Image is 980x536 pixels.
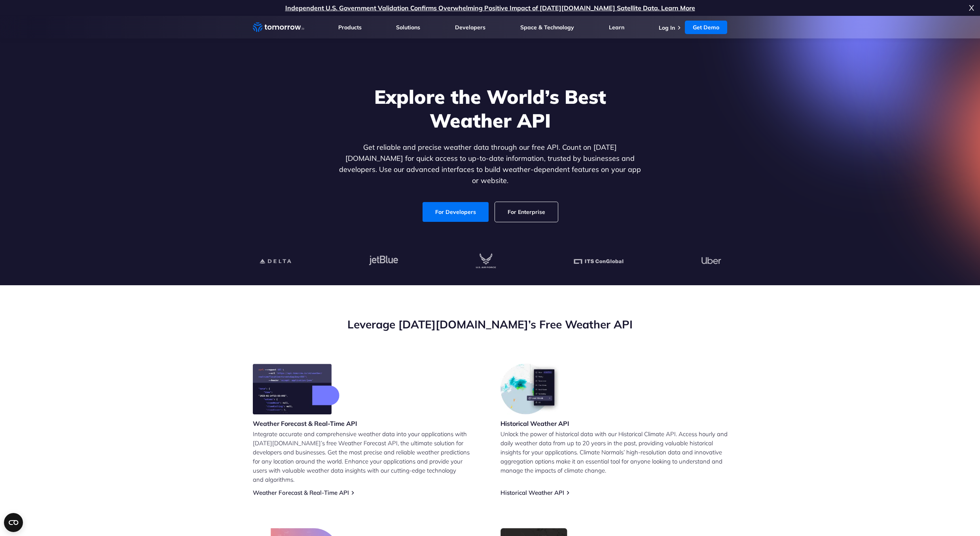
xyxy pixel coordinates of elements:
[396,24,420,31] a: Solutions
[253,21,304,33] a: Home link
[455,24,485,31] a: Developers
[253,489,349,496] a: Weather Forecast & Real-Time API
[4,513,23,532] button: Open CMP widget
[253,317,728,332] h2: Leverage [DATE][DOMAIN_NAME]’s Free Weather API
[500,429,728,475] p: Unlock the power of historical data with our Historical Climate API. Access hourly and daily weat...
[285,4,695,12] a: Independent U.S. Government Validation Confirms Overwhelming Positive Impact of [DATE][DOMAIN_NAM...
[609,24,624,31] a: Learn
[253,429,480,484] p: Integrate accurate and comprehensive weather data into your applications with [DATE][DOMAIN_NAME]...
[495,202,558,222] a: For Enterprise
[520,24,574,31] a: Space & Technology
[500,419,569,428] h3: Historical Weather API
[423,202,489,222] a: For Developers
[500,489,564,496] a: Historical Weather API
[685,21,727,34] a: Get Demo
[659,24,675,31] a: Log In
[338,24,362,31] a: Products
[337,85,643,132] h1: Explore the World’s Best Weather API
[337,142,643,186] p: Get reliable and precise weather data through our free API. Count on [DATE][DOMAIN_NAME] for quic...
[253,419,357,428] h3: Weather Forecast & Real-Time API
